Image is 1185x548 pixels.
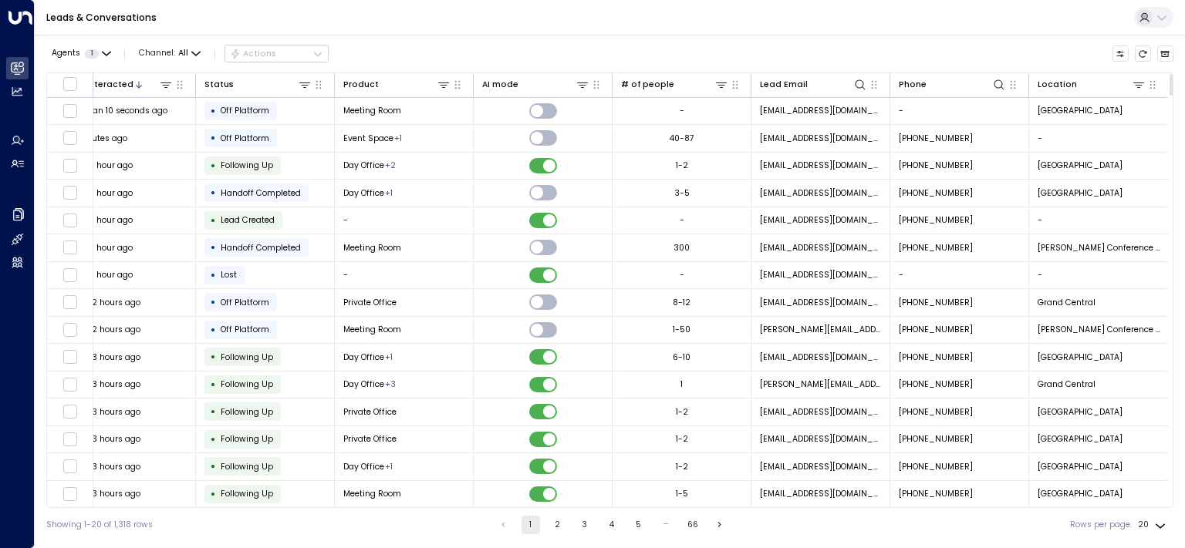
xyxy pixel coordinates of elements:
span: Private Office [343,406,397,418]
div: • [211,375,216,395]
td: - [1029,262,1168,289]
span: Toggle select row [62,186,77,200]
span: Following Up [221,488,273,499]
span: about 3 hours ago [66,433,140,445]
span: about 2 hours ago [66,324,140,335]
div: 8-12 [673,297,690,308]
td: - [335,262,474,289]
button: Go to next page [711,516,729,534]
div: AI mode [482,78,518,92]
span: +19734640482 [899,133,973,144]
button: Go to page 4 [603,516,621,534]
div: Last Interacted [66,77,174,92]
span: Off Platform [221,105,269,116]
span: Day Office [343,160,384,171]
span: about 3 hours ago [66,461,140,472]
button: Go to page 2 [549,516,567,534]
span: Midtown East [1038,433,1123,445]
span: hola@javieralvarezm.com [760,160,882,171]
div: … [657,516,675,534]
div: Lead Email [760,77,868,92]
div: • [211,347,216,367]
span: Lost [221,269,237,281]
span: 1 [85,49,99,59]
div: 1-2 [676,461,688,472]
span: kdenapoli@weisszarett.com [760,461,882,472]
span: Toggle select row [62,213,77,227]
td: - [335,207,474,234]
span: Day Office [343,378,384,390]
div: • [211,265,216,285]
div: # of people [621,77,729,92]
span: less than 10 seconds ago [66,105,167,116]
div: 1-5 [676,488,688,499]
span: Meeting Room [343,324,401,335]
div: 1-2 [676,406,688,418]
span: Event Space [343,133,393,144]
span: Day Office [343,351,384,363]
div: Phone [899,77,1007,92]
span: Toggle select row [62,267,77,282]
span: Off Platform [221,297,269,308]
span: Jay Conference Bryant Park [1038,242,1160,254]
span: Toggle select row [62,350,77,365]
div: 1 [680,378,683,390]
span: All [178,49,188,58]
div: • [211,210,216,230]
button: Go to page 66 [684,516,702,534]
div: - [680,214,684,226]
div: 6-10 [673,351,690,363]
span: Handoff Completed [221,242,301,254]
span: meryan@mayerbrown.com [760,242,882,254]
label: Rows per page: [1070,519,1132,531]
span: +15614672426 [899,378,973,390]
span: about 3 hours ago [66,378,140,390]
span: Following Up [221,160,273,171]
div: Last Interacted [66,78,133,92]
span: Bryant Park [1038,105,1123,116]
span: Grand Central [1038,297,1096,308]
span: Bryant Park [1038,187,1123,199]
td: - [1029,207,1168,234]
div: Product [343,77,451,92]
span: Davedamien2001@gmail.com [760,433,882,445]
div: Private Office [385,187,393,199]
div: Status [204,78,234,92]
button: Go to page 3 [576,516,594,534]
span: Bryant Park [1038,406,1123,418]
span: Toggle select row [62,103,77,118]
span: 34th Street [1038,160,1123,171]
button: Agents1 [46,45,115,62]
span: mknowles@worldenergy.net [760,133,882,144]
span: +19172328787 [899,351,973,363]
span: Meeting Room [343,488,401,499]
div: Lead Email [760,78,808,92]
span: Toggle select row [62,131,77,146]
div: • [211,292,216,312]
span: Toggle select row [62,459,77,474]
div: 20 [1138,516,1169,534]
span: about 1 hour ago [66,269,133,281]
div: • [211,237,216,257]
div: 300 [674,242,690,254]
nav: pagination navigation [494,516,730,534]
span: Toggle select row [62,295,77,310]
span: about 1 hour ago [66,214,133,226]
td: - [890,262,1029,289]
span: Toggle select row [62,486,77,501]
span: +17175753847 [899,433,973,445]
div: Meeting Room,Private Office [385,160,396,171]
div: Product [343,78,379,92]
span: Toggle select row [62,405,77,419]
span: +13037460504 [899,160,973,171]
div: • [211,456,216,476]
div: Status [204,77,312,92]
td: - [890,98,1029,125]
div: Showing 1-20 of 1,318 rows [46,519,153,531]
span: Following Up [221,433,273,445]
span: Refresh [1135,45,1152,62]
div: Location [1038,78,1077,92]
div: Phone [899,78,927,92]
button: Actions [225,45,329,63]
span: Fifth Avenue [1038,488,1123,499]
